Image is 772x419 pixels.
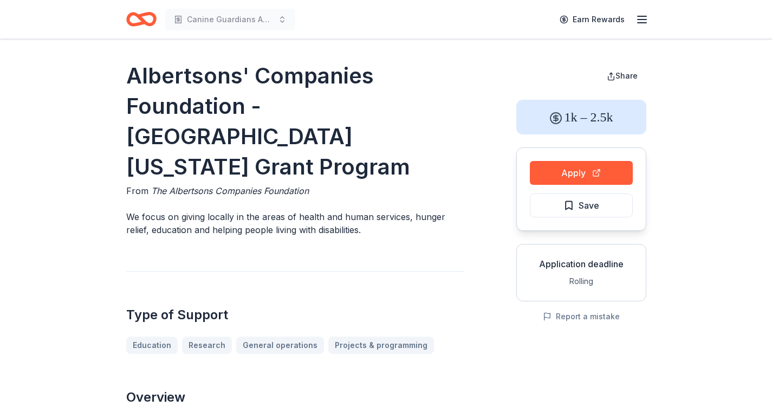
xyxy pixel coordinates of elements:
[516,100,646,134] div: 1k – 2.5k
[579,198,599,212] span: Save
[530,194,633,217] button: Save
[126,61,464,182] h1: Albertsons' Companies Foundation - [GEOGRAPHIC_DATA][US_STATE] Grant Program
[598,65,646,87] button: Share
[126,184,464,197] div: From
[236,337,324,354] a: General operations
[126,337,178,354] a: Education
[543,310,620,323] button: Report a mistake
[126,210,464,236] p: We focus on giving locally in the areas of health and human services, hunger relief, education an...
[126,306,464,324] h2: Type of Support
[526,257,637,270] div: Application deadline
[165,9,295,30] button: Canine Guardians Assistance Dogs
[126,7,157,32] a: Home
[530,161,633,185] button: Apply
[187,13,274,26] span: Canine Guardians Assistance Dogs
[526,275,637,288] div: Rolling
[615,71,638,80] span: Share
[182,337,232,354] a: Research
[553,10,631,29] a: Earn Rewards
[126,389,464,406] h2: Overview
[328,337,434,354] a: Projects & programming
[151,185,309,196] span: The Albertsons Companies Foundation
